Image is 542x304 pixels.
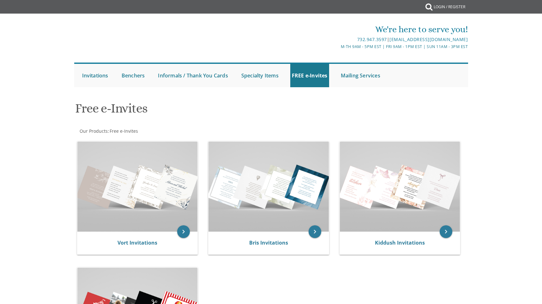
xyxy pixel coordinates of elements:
[357,36,387,42] a: 732.947.3597
[177,225,190,238] a: keyboard_arrow_right
[109,128,138,134] a: Free e-Invites
[81,64,110,87] a: Invitations
[208,142,329,232] img: Bris Invitations
[389,36,468,42] a: [EMAIL_ADDRESS][DOMAIN_NAME]
[340,142,460,232] img: Kiddush Invitations
[206,36,468,43] div: |
[117,239,157,246] a: Vort Invitations
[79,128,108,134] a: Our Products
[290,64,329,87] a: FREE e-Invites
[249,239,288,246] a: Bris Invitations
[206,43,468,50] div: M-Th 9am - 5pm EST | Fri 9am - 1pm EST | Sun 11am - 3pm EST
[375,239,425,246] a: Kiddush Invitations
[77,142,198,232] img: Vort Invitations
[440,225,452,238] a: keyboard_arrow_right
[206,23,468,36] div: We're here to serve you!
[75,101,333,120] h1: Free e-Invites
[309,225,321,238] a: keyboard_arrow_right
[339,64,382,87] a: Mailing Services
[74,128,271,134] div: :
[110,128,138,134] span: Free e-Invites
[156,64,229,87] a: Informals / Thank You Cards
[120,64,147,87] a: Benchers
[240,64,280,87] a: Specialty Items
